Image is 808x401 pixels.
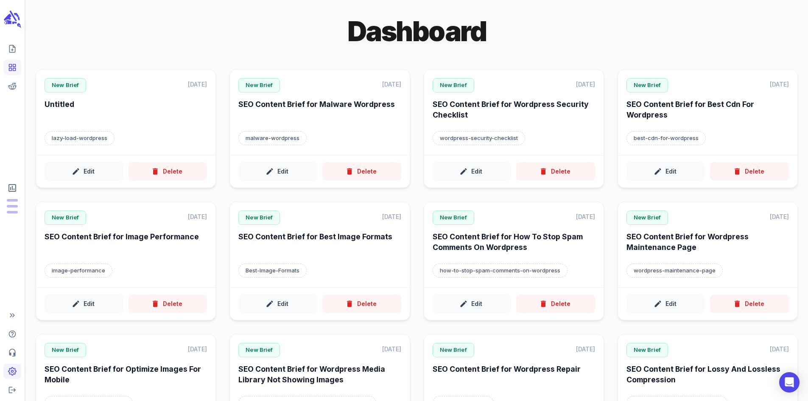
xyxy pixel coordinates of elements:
p: New Brief [45,343,86,357]
h6: SEO Content Brief for Wordpress Security Checklist [433,99,595,123]
p: New Brief [238,210,280,225]
button: Edit [238,162,317,181]
span: Posts: 0 of 5 monthly posts used [7,199,18,202]
p: Target keyword: wordpress-security-checklist [433,131,525,146]
button: Edit [238,294,317,314]
button: Edit [626,294,705,314]
button: Edit [45,162,123,181]
span: Output Tokens: 0 of 120,000 monthly tokens used. These limits are based on the last model you use... [7,205,18,208]
p: Target keyword: best-cdn-for-wordpress [626,131,706,146]
p: Target keyword: image-performance [45,264,112,278]
p: [DATE] [188,78,207,90]
button: Delete [322,294,401,314]
p: [DATE] [382,78,401,90]
p: [DATE] [770,210,789,223]
p: New Brief [433,78,474,93]
p: [DATE] [576,210,595,223]
button: Delete [129,294,207,314]
h6: SEO Content Brief for Wordpress Repair [433,364,595,387]
span: Create new content [3,41,21,56]
span: View your Reddit Intelligence add-on dashboard [3,79,21,94]
span: Adjust your account settings [3,364,21,379]
h6: SEO Content Brief for Image Performance [45,232,207,255]
p: [DATE] [576,78,595,90]
p: [DATE] [382,343,401,355]
h6: SEO Content Brief for Lossy And Lossless Compression [626,364,789,387]
p: Target keyword: Best-Image-Formats [238,264,307,278]
button: Delete [710,294,789,314]
p: Target keyword: lazy-load-wordpress [45,131,115,146]
p: New Brief [626,78,668,93]
p: [DATE] [770,343,789,355]
p: New Brief [238,78,280,93]
span: Expand Sidebar [3,308,21,323]
p: New Brief [433,343,474,357]
button: Delete [516,162,595,181]
h1: Dashboard [347,14,486,49]
span: View your content dashboard [3,60,21,75]
button: Edit [45,294,123,314]
p: [DATE] [188,343,207,355]
h6: SEO Content Brief for Malware Wordpress [238,99,401,123]
h6: SEO Content Brief for Optimize Images For Mobile [45,364,207,387]
span: Help Center [3,326,21,342]
button: Delete [129,162,207,181]
p: Target keyword: wordpress-maintenance-page [626,264,723,278]
p: New Brief [45,210,86,225]
p: Target keyword: how-to-stop-spam-comments-on-wordpress [433,264,568,278]
h6: SEO Content Brief for How To Stop Spam Comments On Wordpress [433,232,595,255]
p: [DATE] [188,210,207,223]
button: Delete [710,162,789,181]
h6: SEO Content Brief for Best Image Formats [238,232,401,255]
span: Logout [3,382,21,398]
p: [DATE] [770,78,789,90]
p: New Brief [626,343,668,357]
button: Edit [626,162,705,181]
button: Edit [433,162,512,181]
h6: Untitled [45,99,207,123]
p: [DATE] [576,343,595,355]
p: New Brief [626,210,668,225]
div: Open Intercom Messenger [779,372,800,393]
p: [DATE] [382,210,401,223]
p: New Brief [45,78,86,93]
span: Input Tokens: 0 of 960,000 monthly tokens used. These limits are based on the last model you used... [7,211,18,213]
button: Delete [516,294,595,314]
button: Delete [322,162,401,181]
span: View Subscription & Usage [3,179,21,196]
h6: SEO Content Brief for Wordpress Media Library Not Showing Images [238,364,401,387]
button: Edit [433,294,512,314]
h6: SEO Content Brief for Best Cdn For Wordpress [626,99,789,123]
p: New Brief [433,210,474,225]
p: Target keyword: malware-wordpress [238,131,307,146]
span: Contact Support [3,345,21,360]
p: New Brief [238,343,280,357]
h6: SEO Content Brief for Wordpress Maintenance Page [626,232,789,255]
